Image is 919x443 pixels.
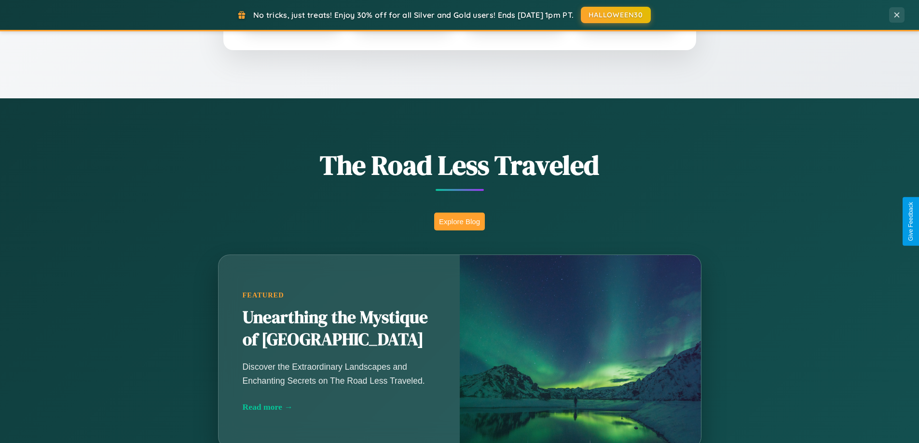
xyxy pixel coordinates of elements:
[907,202,914,241] div: Give Feedback
[243,360,436,387] p: Discover the Extraordinary Landscapes and Enchanting Secrets on The Road Less Traveled.
[243,402,436,412] div: Read more →
[434,213,485,230] button: Explore Blog
[170,147,749,184] h1: The Road Less Traveled
[243,291,436,299] div: Featured
[253,10,574,20] span: No tricks, just treats! Enjoy 30% off for all Silver and Gold users! Ends [DATE] 1pm PT.
[581,7,651,23] button: HALLOWEEN30
[243,307,436,351] h2: Unearthing the Mystique of [GEOGRAPHIC_DATA]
